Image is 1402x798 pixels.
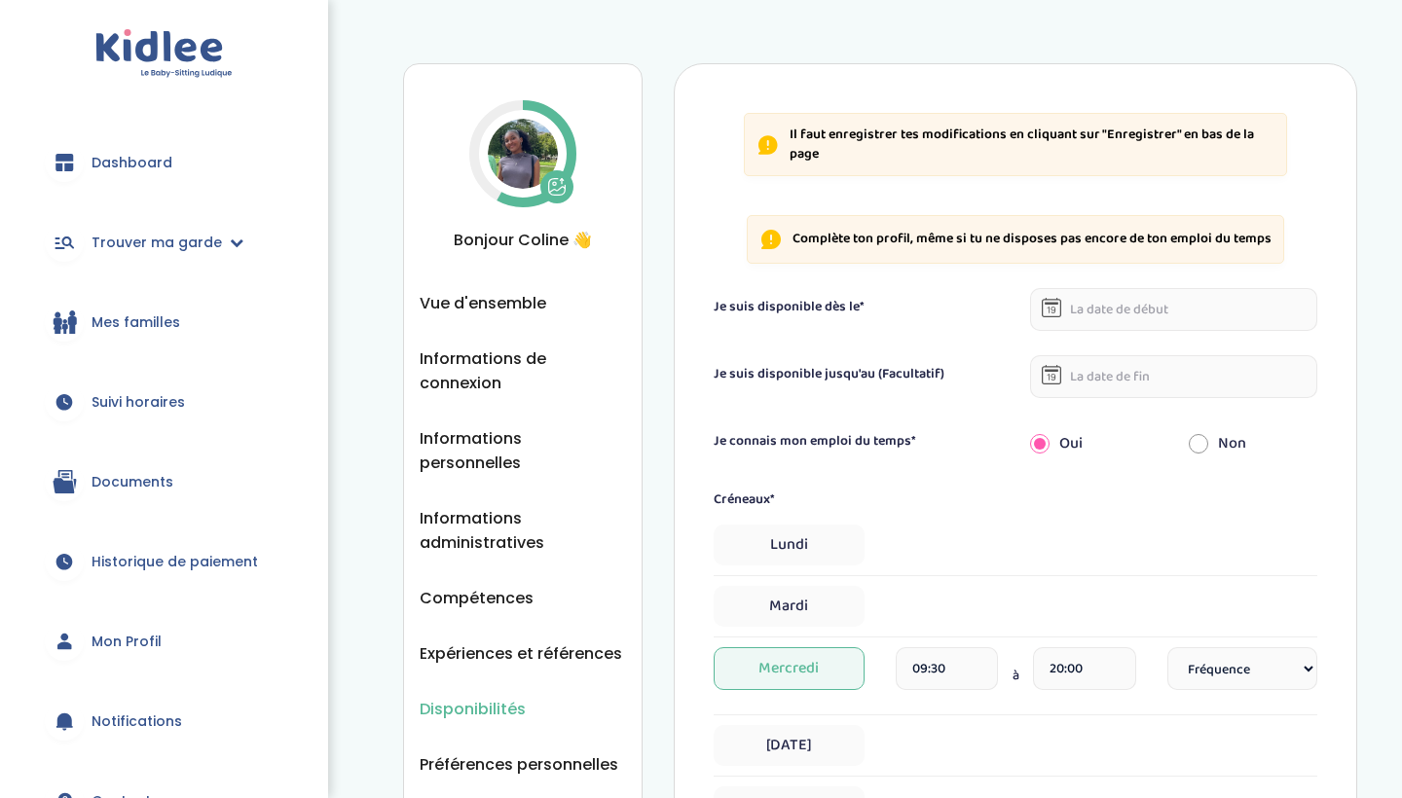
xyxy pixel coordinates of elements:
p: Il faut enregistrer tes modifications en cliquant sur "Enregistrer" en bas de la page [790,126,1274,163]
span: Lundi [714,525,864,565]
span: Dashboard [92,153,172,173]
button: Disponibilités [420,697,526,721]
a: Mes familles [29,287,299,357]
img: logo.svg [95,29,233,79]
label: Je suis disponible dès le* [714,297,865,317]
input: La date de début [1030,288,1317,331]
input: heure de debut [896,647,998,690]
div: Oui [1015,422,1173,465]
button: Expériences et références [420,641,622,666]
span: Mercredi [714,647,864,690]
span: Documents [92,472,173,492]
label: Je connais mon emploi du temps* [714,431,916,452]
input: La date de fin [1030,355,1317,398]
a: Historique de paiement [29,526,299,597]
span: Trouver ma garde [92,233,222,253]
p: Complète ton profil, même si tu ne disposes pas encore de ton emploi du temps [793,230,1272,249]
span: Mon Profil [92,632,162,652]
a: Notifications [29,686,299,756]
button: Informations de connexion [420,346,626,395]
span: Mes familles [92,312,180,333]
span: Suivi horaires [92,392,185,413]
div: Non [1174,422,1332,465]
a: Suivi horaires [29,367,299,437]
button: Informations administratives [420,506,626,555]
button: Compétences [420,586,534,610]
span: Historique de paiement [92,552,258,572]
label: Créneaux* [714,490,775,510]
span: Bonjour Coline 👋 [420,228,626,252]
a: Documents [29,447,299,517]
button: Préférences personnelles [420,752,618,777]
img: Avatar [488,119,558,189]
button: Vue d'ensemble [420,291,546,315]
span: Mardi [714,586,864,627]
a: Dashboard [29,127,299,198]
a: Mon Profil [29,606,299,676]
span: à [1013,666,1019,686]
span: Notifications [92,711,182,732]
button: Informations personnelles [420,426,626,475]
input: heure de fin [1033,647,1135,690]
span: [DATE] [714,725,864,766]
label: Je suis disponible jusqu'au (Facultatif) [714,364,944,384]
a: Trouver ma garde [29,207,299,277]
